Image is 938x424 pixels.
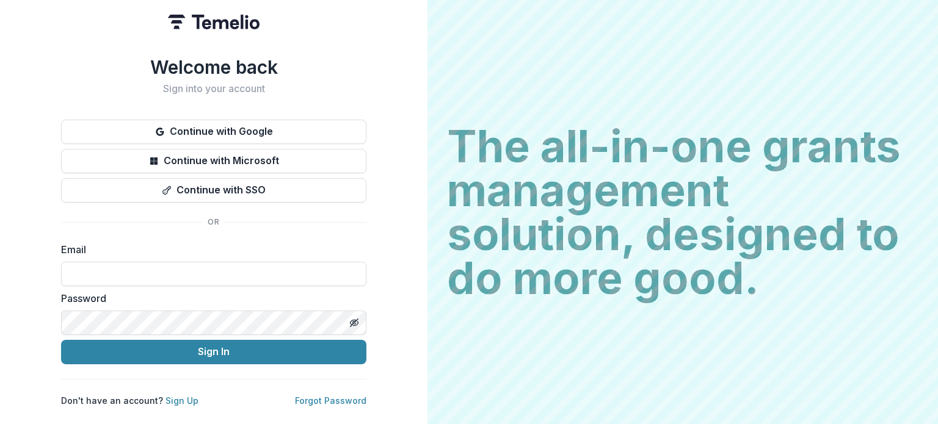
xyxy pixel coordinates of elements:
[165,395,198,406] a: Sign Up
[61,242,359,257] label: Email
[61,120,366,144] button: Continue with Google
[61,149,366,173] button: Continue with Microsoft
[61,56,366,78] h1: Welcome back
[61,291,359,306] label: Password
[295,395,366,406] a: Forgot Password
[61,83,366,95] h2: Sign into your account
[61,178,366,203] button: Continue with SSO
[168,15,260,29] img: Temelio
[61,394,198,407] p: Don't have an account?
[344,313,364,332] button: Toggle password visibility
[61,340,366,364] button: Sign In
